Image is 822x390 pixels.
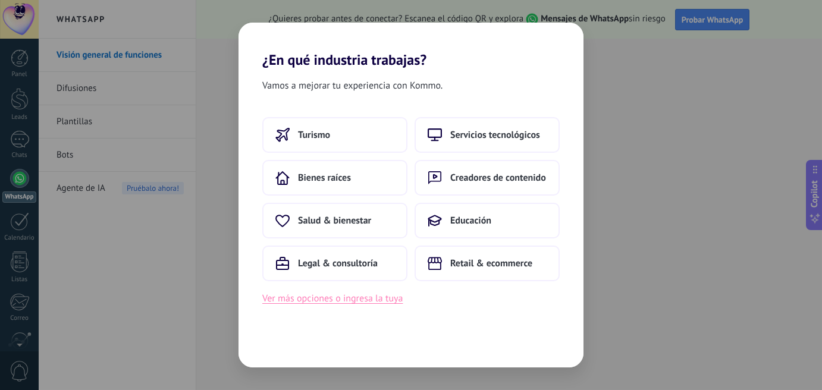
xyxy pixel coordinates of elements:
span: Vamos a mejorar tu experiencia con Kommo. [262,78,443,93]
span: Turismo [298,129,330,141]
button: Legal & consultoría [262,246,407,281]
span: Salud & bienestar [298,215,371,227]
button: Turismo [262,117,407,153]
span: Creadores de contenido [450,172,546,184]
button: Educación [415,203,560,238]
button: Retail & ecommerce [415,246,560,281]
button: Servicios tecnológicos [415,117,560,153]
span: Educación [450,215,491,227]
h2: ¿En qué industria trabajas? [239,23,583,68]
button: Bienes raíces [262,160,407,196]
span: Servicios tecnológicos [450,129,540,141]
button: Ver más opciones o ingresa la tuya [262,291,403,306]
button: Creadores de contenido [415,160,560,196]
button: Salud & bienestar [262,203,407,238]
span: Bienes raíces [298,172,351,184]
span: Legal & consultoría [298,257,378,269]
span: Retail & ecommerce [450,257,532,269]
